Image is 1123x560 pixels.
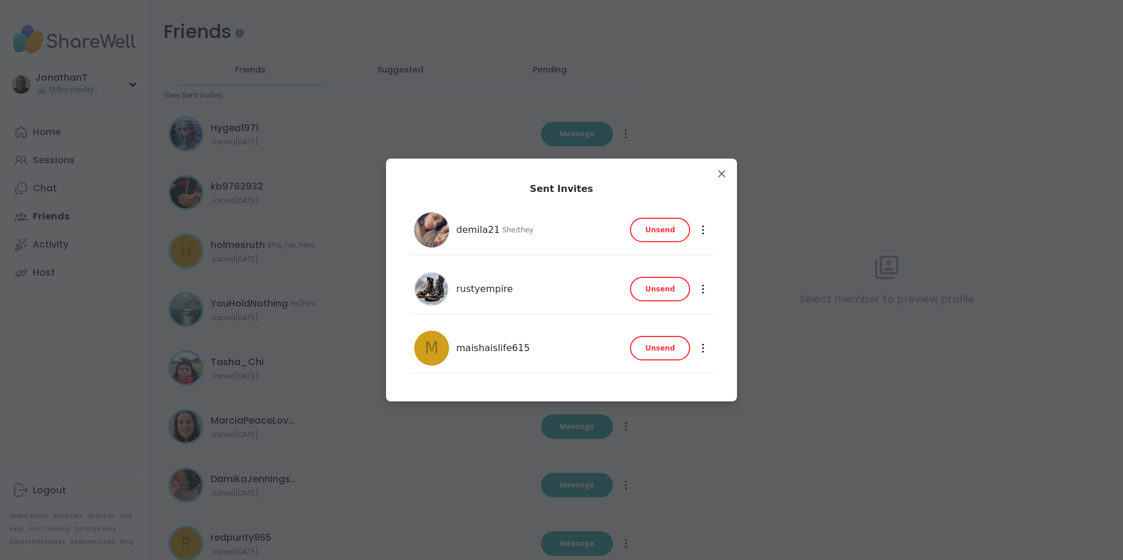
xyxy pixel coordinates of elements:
span: demila21 [456,223,500,237]
button: Unsend [630,336,690,360]
div: Sent Invites [530,182,593,196]
span: She/they [502,225,533,235]
span: Unsend [645,284,675,294]
button: Unsend [630,218,690,242]
span: m [425,336,439,360]
img: rustyempire [414,272,449,307]
img: demila21 [414,212,449,248]
span: Unsend [645,343,675,353]
span: Unsend [645,225,675,235]
span: maishaislife615 [456,341,530,355]
button: Unsend [630,277,690,301]
span: rustyempire [456,282,513,296]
